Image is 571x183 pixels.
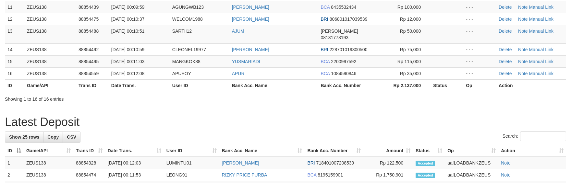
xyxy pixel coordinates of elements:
[5,55,24,67] td: 15
[397,59,421,64] span: Rp 115,000
[379,79,431,91] th: Rp 2.137.000
[363,169,413,181] td: Rp 1,750,901
[172,17,203,22] span: WELCOM1988
[111,17,144,22] span: [DATE] 00:10:37
[105,145,164,157] th: Date Trans.: activate to sort column ascending
[229,79,318,91] th: Bank Acc. Name
[529,71,554,76] a: Manual Link
[105,157,164,169] td: [DATE] 00:12:03
[172,71,191,76] span: APUEOY
[331,59,356,64] span: Copy 2200997592 to clipboard
[164,145,219,157] th: User ID: activate to sort column ascending
[321,59,330,64] span: BCA
[416,161,435,166] span: Accepted
[111,5,144,10] span: [DATE] 00:09:59
[321,35,348,40] span: Copy 08131778193 to clipboard
[219,145,305,157] th: Bank Acc. Name: activate to sort column ascending
[111,47,144,52] span: [DATE] 00:10:59
[109,79,170,91] th: Date Trans.
[518,71,528,76] a: Note
[445,157,498,169] td: aafLOADBANKZEUS
[5,145,24,157] th: ID: activate to sort column descending
[518,17,528,22] a: Note
[5,25,24,43] td: 13
[24,55,76,67] td: ZEUS138
[5,93,233,102] div: Showing 1 to 16 of 16 entries
[330,47,368,52] span: Copy 228701019300500 to clipboard
[111,71,144,76] span: [DATE] 00:12:08
[501,160,511,166] a: Note
[330,17,368,22] span: Copy 806801017039539 to clipboard
[5,67,24,79] td: 16
[463,43,496,55] td: - - -
[318,172,343,177] span: Copy 8195159901 to clipboard
[496,79,566,91] th: Action
[499,5,512,10] a: Delete
[79,5,99,10] span: 88854439
[463,25,496,43] td: - - -
[5,43,24,55] td: 14
[529,17,554,22] a: Manual Link
[172,47,206,52] span: CLEONEL19977
[172,59,200,64] span: MANGKOK88
[400,17,421,22] span: Rp 12,000
[9,134,39,140] span: Show 25 rows
[321,71,330,76] span: BCA
[105,169,164,181] td: [DATE] 00:11:53
[498,145,566,157] th: Action: activate to sort column ascending
[79,29,99,34] span: 88854488
[24,13,76,25] td: ZEUS138
[416,173,435,178] span: Accepted
[463,55,496,67] td: - - -
[363,145,413,157] th: Amount: activate to sort column ascending
[321,47,328,52] span: BRI
[463,1,496,13] td: - - -
[232,5,269,10] a: [PERSON_NAME]
[63,132,80,143] a: CSV
[79,59,99,64] span: 88854495
[321,29,358,34] span: [PERSON_NAME]
[400,71,421,76] span: Rp 35,000
[5,132,43,143] a: Show 25 rows
[307,172,316,177] span: BCA
[331,5,356,10] span: Copy 8435532434 to clipboard
[24,43,76,55] td: ZEUS138
[79,17,99,22] span: 88854475
[321,17,328,22] span: BRI
[24,1,76,13] td: ZEUS138
[232,59,260,64] a: YUSMARIADI
[499,59,512,64] a: Delete
[529,59,554,64] a: Manual Link
[529,29,554,34] a: Manual Link
[520,132,566,141] input: Search:
[499,29,512,34] a: Delete
[400,47,421,52] span: Rp 75,000
[397,5,421,10] span: Rp 100,000
[499,47,512,52] a: Delete
[222,160,259,166] a: [PERSON_NAME]
[529,5,554,10] a: Manual Link
[164,157,219,169] td: LUMINTU01
[170,79,229,91] th: User ID
[172,5,204,10] span: AGUNGWB123
[232,29,244,34] a: AJUM
[518,47,528,52] a: Note
[5,169,24,181] td: 2
[363,157,413,169] td: Rp 122,500
[73,145,105,157] th: Trans ID: activate to sort column ascending
[5,1,24,13] td: 11
[463,13,496,25] td: - - -
[321,5,330,10] span: BCA
[318,79,379,91] th: Bank Acc. Number
[5,157,24,169] td: 1
[47,134,59,140] span: Copy
[307,160,315,166] span: BRI
[164,169,219,181] td: LEONG91
[43,132,63,143] a: Copy
[503,132,566,141] label: Search:
[172,29,192,34] span: SARTII12
[24,157,73,169] td: ZEUS138
[24,145,73,157] th: Game/API: activate to sort column ascending
[5,79,24,91] th: ID
[445,145,498,157] th: Op: activate to sort column ascending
